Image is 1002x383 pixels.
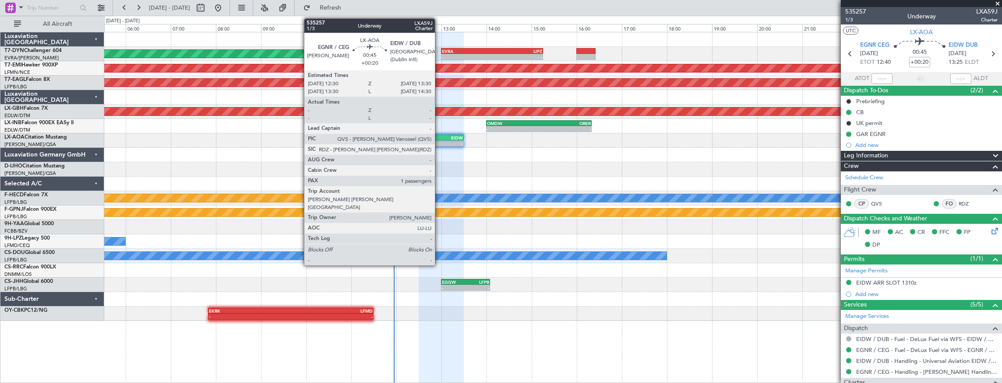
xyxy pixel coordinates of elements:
span: ALDT [974,74,988,83]
div: - [420,141,441,146]
span: FFC [939,228,949,237]
div: - [487,126,539,132]
span: Flight Crew [844,185,876,195]
a: LX-GBHFalcon 7X [4,106,48,111]
div: CP [854,199,869,209]
a: 9H-LPZLegacy 500 [4,236,50,241]
a: T7-EMIHawker 900XP [4,63,58,68]
span: OY-CBK [4,308,24,313]
span: Refresh [312,5,349,11]
a: EGNR / CEG - Fuel - DeLux Fuel via WFS - EGNR / CEG [856,346,998,354]
div: EVRA [442,49,492,54]
div: FO [942,199,956,209]
span: CR [917,228,925,237]
a: Schedule Crew [845,174,883,182]
a: [PERSON_NAME]/QSA [4,141,56,148]
a: DNMM/LOS [4,271,32,278]
a: F-GPNJFalcon 900EX [4,207,56,212]
input: Trip Number [27,1,77,14]
button: All Aircraft [10,17,95,31]
a: T7-DYNChallenger 604 [4,48,62,53]
span: ATOT [855,74,869,83]
div: - [492,54,542,59]
a: [PERSON_NAME]/QSA [4,170,56,177]
a: CS-JHHGlobal 6000 [4,279,53,284]
span: LX-AOA [4,135,25,140]
span: (1/1) [970,254,983,263]
span: T7-DYN [4,48,24,53]
a: EGNR / CEG - Handling - [PERSON_NAME] Handling Services EGNR / CEG [856,368,998,376]
span: ELDT [965,58,979,67]
span: (2/2) [970,86,983,95]
span: D-IJHO [4,164,22,169]
div: 06:00 [126,24,171,32]
span: Charter [976,16,998,24]
span: All Aircraft [23,21,92,27]
a: OY-CBKPC12/NG [4,308,47,313]
a: LFMN/NCE [4,69,30,76]
div: EIDW ARR SLOT 1310z [856,279,917,286]
div: - [442,54,492,59]
div: - [441,141,463,146]
a: Manage Permits [845,267,888,275]
span: CS-RRC [4,265,23,270]
span: MF [872,228,881,237]
span: [DATE] [949,49,967,58]
button: Refresh [299,1,352,15]
span: F-GPNJ [4,207,23,212]
a: CS-RRCFalcon 900LX [4,265,56,270]
a: EDLW/DTM [4,112,30,119]
div: Add new [855,290,998,298]
span: [DATE] - [DATE] [149,4,190,12]
div: EGNR [420,135,441,140]
div: Add new [855,141,998,149]
div: 13:00 [441,24,487,32]
div: - [466,285,489,290]
a: F-HECDFalcon 7X [4,192,48,198]
span: T7-EMI [4,63,21,68]
a: LFPB/LBG [4,257,27,263]
div: GAR EGNR [856,130,886,138]
div: Prebriefing [856,97,885,105]
div: OMDW [487,121,539,126]
span: FP [964,228,970,237]
div: 14:00 [487,24,532,32]
div: 10:00 [306,24,351,32]
span: 00:45 [913,48,927,57]
div: 09:00 [261,24,306,32]
a: LFPB/LBG [4,199,27,205]
span: DP [872,241,880,250]
a: EDLW/DTM [4,127,30,133]
span: LX-AOA [910,28,933,37]
a: LX-AOACitation Mustang [4,135,67,140]
a: LX-INBFalcon 900EX EASy II [4,120,74,125]
div: LFMD [291,308,373,313]
div: 11:00 [351,24,396,32]
a: FCBB/BZV [4,228,28,234]
span: ETOT [860,58,875,67]
span: 9H-LPZ [4,236,22,241]
span: Dispatch Checks and Weather [844,214,927,224]
div: 20:00 [757,24,802,32]
a: LFPB/LBG [4,286,27,292]
div: 07:00 [171,24,216,32]
div: 15:00 [532,24,577,32]
a: QVS [871,200,891,208]
div: LIPZ [492,49,542,54]
a: LFPB/LBG [4,84,27,90]
div: 08:00 [216,24,261,32]
div: 12:00 [396,24,441,32]
button: UTC [843,27,858,35]
input: --:-- [871,73,893,84]
span: CS-DOU [4,250,25,255]
div: EIDW [441,135,463,140]
div: LFPB [466,279,489,285]
a: LFMD/CEQ [4,242,30,249]
div: No Crew [353,191,374,205]
span: (5/5) [970,300,983,309]
div: 17:00 [622,24,667,32]
span: F-HECD [4,192,24,198]
div: - [291,314,373,319]
span: AC [895,228,903,237]
a: LFPB/LBG [4,213,27,220]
